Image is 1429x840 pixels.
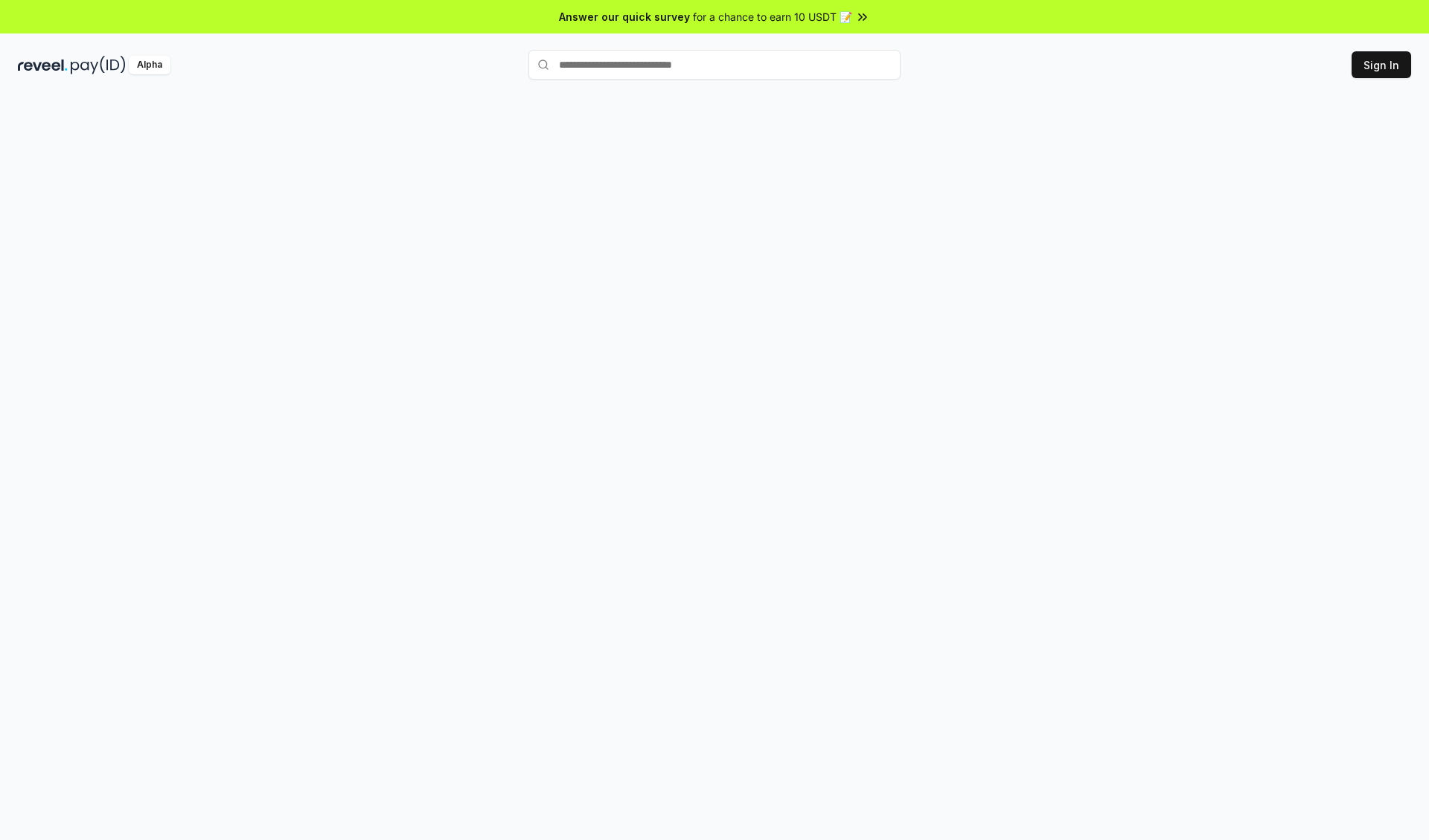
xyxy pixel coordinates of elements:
img: reveel_dark [18,56,68,74]
span: Answer our quick survey [559,9,690,25]
button: Sign In [1352,51,1411,78]
span: for a chance to earn 10 USDT 📝 [693,9,852,25]
div: Alpha [129,56,170,74]
img: pay_id [71,56,126,74]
